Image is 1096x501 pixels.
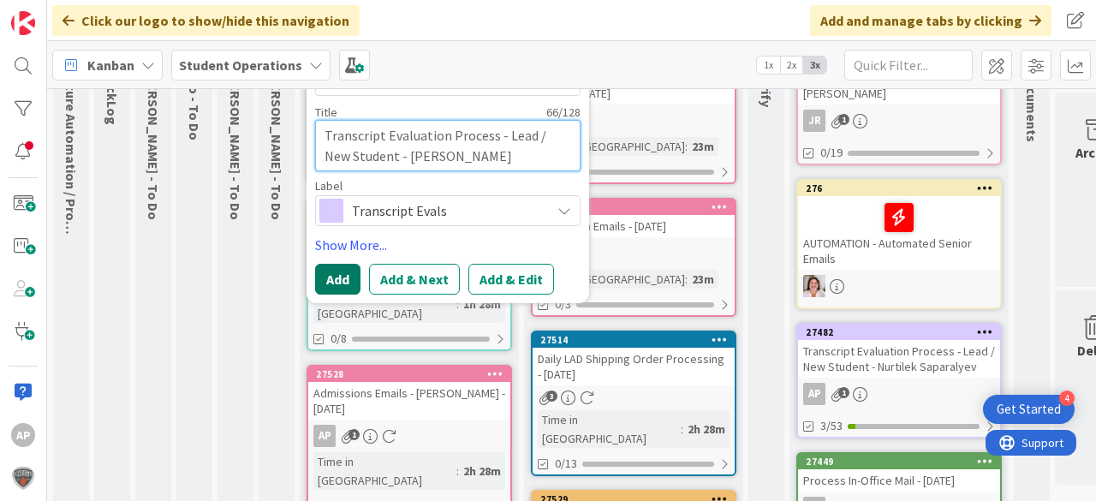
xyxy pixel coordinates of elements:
[796,323,1002,438] a: 27482Transcript Evaluation Process - Lead / New Student - Nurtilek SaparalyevAP3/53
[456,462,459,480] span: :
[803,110,825,132] div: JR
[533,242,735,265] div: ZM
[533,110,735,132] div: ZM
[313,452,456,490] div: Time in [GEOGRAPHIC_DATA]
[540,334,735,346] div: 27514
[186,70,203,140] span: Jho - To Do
[685,137,688,156] span: :
[555,455,577,473] span: 0/13
[11,466,35,490] img: avatar
[11,423,35,447] div: AP
[820,144,843,162] span: 0/19
[681,420,683,438] span: :
[459,462,505,480] div: 2h 28m
[531,50,736,184] a: Sort & Answer Student Services Emails - [DATE]ZMTime in [GEOGRAPHIC_DATA]:23m0/3
[87,55,134,75] span: Kanban
[798,454,1000,492] div: 27449Process In-Office Mail - [DATE]
[798,181,1000,270] div: 276AUTOMATION - Automated Senior Emails
[810,5,1051,36] div: Add and manage tabs by clicking
[798,469,1000,492] div: Process In-Office Mail - [DATE]
[145,70,162,220] span: Emilie - To Do
[331,330,347,348] span: 0/8
[685,270,688,289] span: :
[798,325,1000,378] div: 27482Transcript Evaluation Process - Lead / New Student - Nurtilek Saparalyev
[803,275,825,297] img: EW
[315,120,581,171] textarea: Transcript Evaluation Process - Lead / New Student - [PERSON_NAME]
[798,110,1000,132] div: JR
[780,57,803,74] span: 2x
[796,179,1002,309] a: 276AUTOMATION - Automated Senior EmailsEW
[1023,70,1040,142] span: Documents
[227,70,244,220] span: Zaida - To Do
[11,11,35,35] img: Visit kanbanzone.com
[36,3,78,23] span: Support
[798,340,1000,378] div: Transcript Evaluation Process - Lead / New Student - Nurtilek Saparalyev
[688,270,718,289] div: 23m
[1059,391,1075,406] div: 4
[758,70,775,107] span: Verify
[806,182,1000,194] div: 276
[538,137,685,156] div: Time in [GEOGRAPHIC_DATA]
[798,196,1000,270] div: AUTOMATION - Automated Senior Emails
[308,425,510,447] div: AP
[983,395,1075,424] div: Open Get Started checklist, remaining modules: 4
[533,332,735,348] div: 27514
[308,367,510,382] div: 27528
[348,429,360,440] span: 1
[806,456,1000,468] div: 27449
[844,50,973,81] input: Quick Filter...
[531,198,736,317] a: 27525Zmorrison Emails - [DATE]ZMTime in [GEOGRAPHIC_DATA]:23m0/3
[179,57,302,74] b: Student Operations
[538,270,685,289] div: Time in [GEOGRAPHIC_DATA]
[997,401,1061,418] div: Get Started
[803,383,825,405] div: AP
[533,200,735,237] div: 27525Zmorrison Emails - [DATE]
[315,104,337,120] label: Title
[533,332,735,385] div: 27514Daily LAD Shipping Order Processing - [DATE]
[798,181,1000,196] div: 276
[538,410,681,448] div: Time in [GEOGRAPHIC_DATA]
[63,70,80,303] span: Future Automation / Process Building
[533,348,735,385] div: Daily LAD Shipping Order Processing - [DATE]
[533,200,735,215] div: 27525
[315,235,581,255] a: Show More...
[838,114,849,125] span: 1
[315,264,360,295] button: Add
[308,367,510,420] div: 27528Admissions Emails - [PERSON_NAME] - [DATE]
[798,325,1000,340] div: 27482
[546,391,557,402] span: 3
[456,295,459,313] span: :
[820,417,843,435] span: 3/53
[313,285,456,323] div: Time in [GEOGRAPHIC_DATA]
[531,331,736,476] a: 27514Daily LAD Shipping Order Processing - [DATE]Time in [GEOGRAPHIC_DATA]:2h 28m0/13
[459,295,505,313] div: 1h 28m
[315,180,342,192] span: Label
[796,50,1002,165] a: Student Services Phone Call - [PERSON_NAME]JR0/19
[308,382,510,420] div: Admissions Emails - [PERSON_NAME] - [DATE]
[838,387,849,398] span: 1
[342,104,581,120] div: 66 / 128
[798,383,1000,405] div: AP
[533,215,735,237] div: Zmorrison Emails - [DATE]
[313,425,336,447] div: AP
[352,199,542,223] span: Transcript Evals
[104,70,121,125] span: BackLog
[798,275,1000,297] div: EW
[316,368,510,380] div: 27528
[468,264,554,295] button: Add & Edit
[540,201,735,213] div: 27525
[683,420,730,438] div: 2h 28m
[806,326,1000,338] div: 27482
[757,57,780,74] span: 1x
[803,57,826,74] span: 3x
[52,5,360,36] div: Click our logo to show/hide this navigation
[798,454,1000,469] div: 27449
[688,137,718,156] div: 23m
[268,70,285,220] span: Eric - To Do
[369,264,460,295] button: Add & Next
[555,295,571,313] span: 0/3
